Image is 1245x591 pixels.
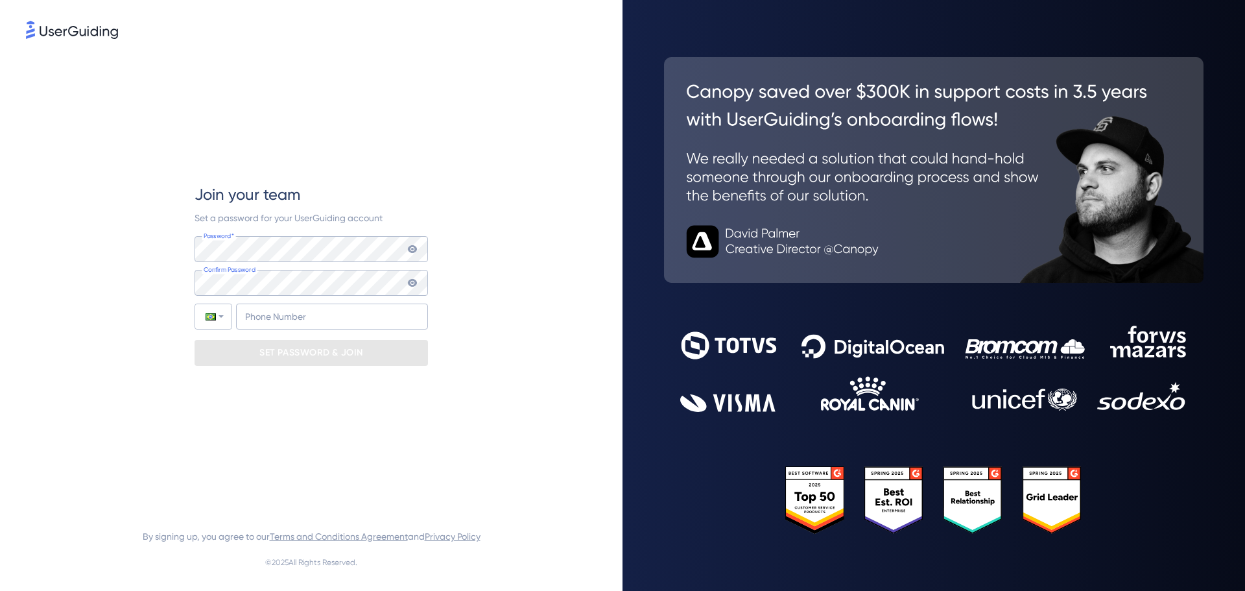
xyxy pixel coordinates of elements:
p: SET PASSWORD & JOIN [259,343,363,363]
img: 25303e33045975176eb484905ab012ff.svg [785,466,1082,535]
a: Privacy Policy [425,531,480,542]
span: Join your team [195,184,300,205]
span: © 2025 All Rights Reserved. [265,555,357,570]
span: Set a password for your UserGuiding account [195,213,383,223]
a: Terms and Conditions Agreement [270,531,408,542]
div: Brazil: + 55 [195,304,231,329]
input: Phone Number [236,304,428,330]
img: 26c0aa7c25a843aed4baddd2b5e0fa68.svg [664,57,1203,283]
img: 9302ce2ac39453076f5bc0f2f2ca889b.svg [680,326,1187,412]
span: By signing up, you agree to our and [143,529,480,544]
img: 8faab4ba6bc7696a72372aa768b0286c.svg [26,21,118,39]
